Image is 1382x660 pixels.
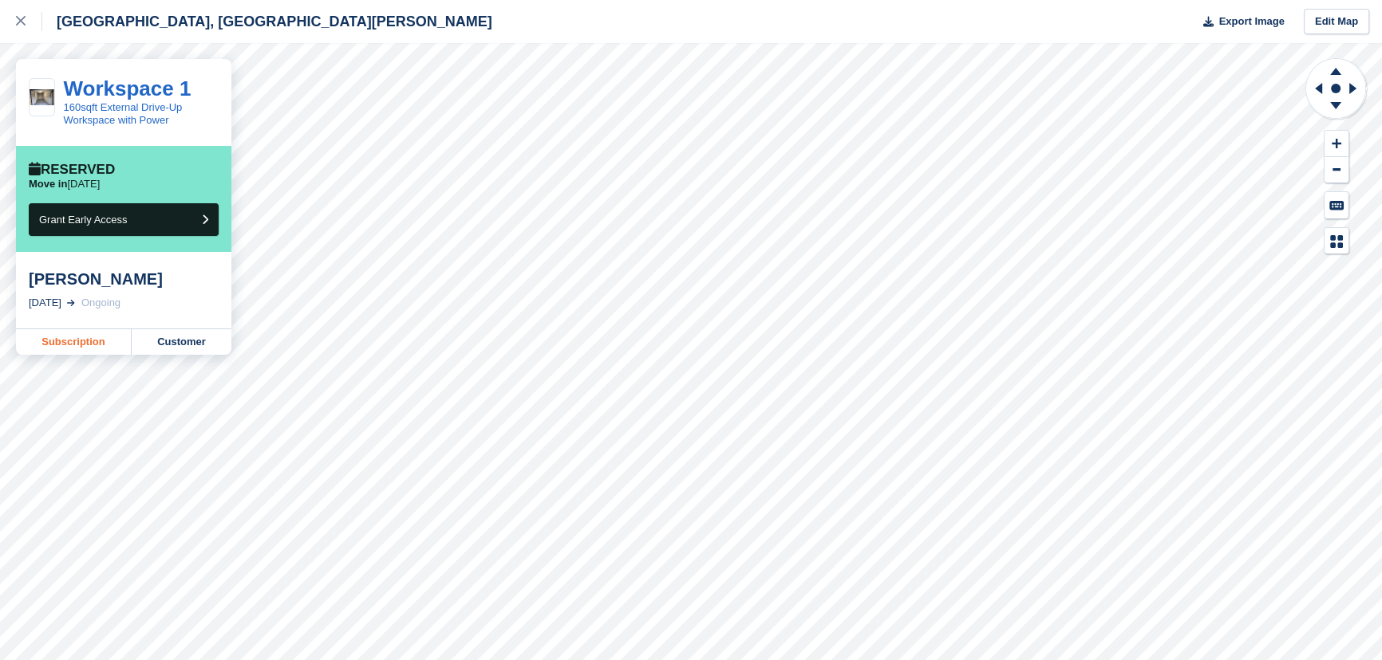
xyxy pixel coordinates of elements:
[29,269,219,289] div: [PERSON_NAME]
[1194,9,1285,35] button: Export Image
[63,101,182,126] a: 160sqft External Drive-Up Workspace with Power
[1325,157,1348,183] button: Zoom Out
[29,295,61,311] div: [DATE]
[29,178,100,191] p: [DATE]
[16,329,132,355] a: Subscription
[1325,228,1348,254] button: Map Legend
[1304,9,1369,35] a: Edit Map
[29,203,219,236] button: Grant Early Access
[1218,14,1284,29] span: Export Image
[1325,131,1348,157] button: Zoom In
[1325,192,1348,218] button: Keyboard Shortcuts
[132,329,231,355] a: Customer
[42,12,492,31] div: [GEOGRAPHIC_DATA], [GEOGRAPHIC_DATA][PERSON_NAME]
[63,77,191,100] a: Workspace 1
[29,178,67,190] span: Move in
[30,89,54,105] img: Workspace%20internal.jpg
[39,214,128,226] span: Grant Early Access
[67,300,75,306] img: arrow-right-light-icn-cde0832a797a2874e46488d9cf13f60e5c3a73dbe684e267c42b8395dfbc2abf.svg
[29,162,115,178] div: Reserved
[81,295,120,311] div: Ongoing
